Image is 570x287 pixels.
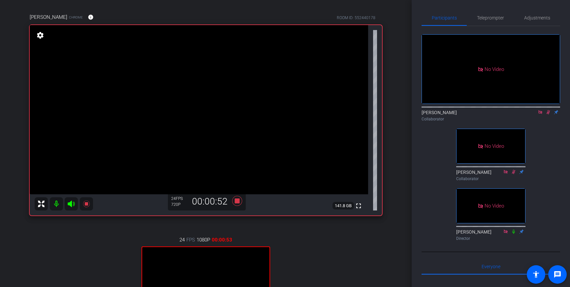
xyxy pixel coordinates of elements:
[171,202,188,207] div: 720P
[456,169,525,182] div: [PERSON_NAME]
[212,236,232,243] span: 00:00:53
[524,16,550,20] span: Adjustments
[337,15,375,21] div: ROOM ID: 552440178
[332,202,354,210] span: 141.8 GB
[69,15,83,20] span: Chrome
[456,229,525,241] div: [PERSON_NAME]
[456,176,525,182] div: Collaborator
[482,264,500,269] span: Everyone
[532,271,540,278] mat-icon: accessibility
[355,202,363,210] mat-icon: fullscreen
[485,143,504,149] span: No Video
[36,31,45,39] mat-icon: settings
[432,16,457,20] span: Participants
[456,236,525,241] div: Director
[179,236,185,243] span: 24
[477,16,504,20] span: Teleprompter
[485,203,504,208] span: No Video
[186,236,195,243] span: FPS
[197,236,210,243] span: 1080P
[176,196,183,201] span: FPS
[554,271,561,278] mat-icon: message
[30,14,67,21] span: [PERSON_NAME]
[188,196,232,207] div: 00:00:52
[485,66,504,72] span: No Video
[171,196,188,201] div: 24
[422,109,560,122] div: [PERSON_NAME]
[88,14,94,20] mat-icon: info
[422,116,560,122] div: Collaborator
